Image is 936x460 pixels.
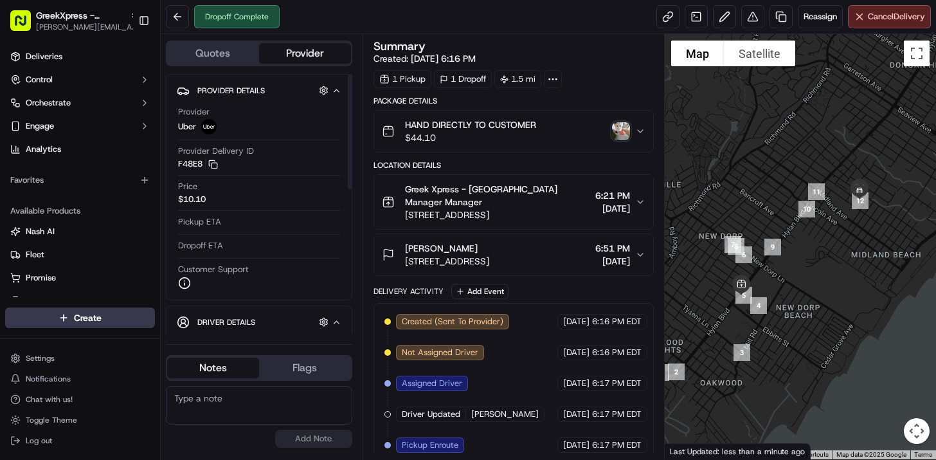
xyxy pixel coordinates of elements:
span: Control [26,74,53,86]
span: 6:21 PM [595,189,630,202]
div: Location Details [373,160,654,170]
button: Greek Xpress - [GEOGRAPHIC_DATA] Manager Manager[STREET_ADDRESS]6:21 PM[DATE] [374,175,653,229]
span: Engage [26,120,54,132]
span: Pickup Enroute [402,439,458,451]
span: Product Catalog [26,295,87,307]
span: Provider [178,106,210,118]
span: Settings [26,353,55,363]
span: Chat with us! [26,394,73,405]
span: Notifications [26,374,71,384]
span: [DATE] [563,316,589,327]
div: 1.5 mi [494,70,541,88]
div: 9 [759,234,786,261]
div: Package Details [373,96,654,106]
span: Provider Delivery ID [178,145,254,157]
button: HAND DIRECTLY TO CUSTOMER$44.10photo_proof_of_delivery image [374,111,653,152]
button: Settings [5,349,155,367]
span: Not Assigned Driver [402,347,478,358]
span: Assigned Driver [402,378,462,389]
span: HAND DIRECTLY TO CUSTOMER [405,118,536,131]
span: Map data ©2025 Google [836,451,906,458]
button: Map camera controls [904,418,930,444]
span: [DATE] [563,409,589,420]
div: 8 [723,233,750,260]
span: [PERSON_NAME] [471,409,539,420]
span: Created (Sent To Provider) [402,316,503,327]
button: Reassign [798,5,843,28]
button: Log out [5,432,155,450]
button: Flags [259,358,351,378]
button: Chat with us! [5,391,155,409]
button: GreekXpress - [GEOGRAPHIC_DATA] [36,9,125,22]
span: Log out [26,436,52,446]
a: Nash AI [10,226,150,237]
span: Driver Details [197,317,255,327]
a: Deliveries [5,46,155,67]
button: Product Catalog [5,291,155,311]
span: Driver Updated [402,409,460,420]
span: 6:17 PM EDT [592,409,642,420]
button: Nash AI [5,221,155,242]
span: [DATE] 6:16 PM [411,53,476,64]
span: [DATE] [563,378,589,389]
button: Control [5,69,155,90]
span: Uber [178,121,196,133]
a: Analytics [5,139,155,160]
img: photo_proof_of_delivery image [612,122,630,140]
div: 2 [663,358,690,385]
button: [PERSON_NAME][EMAIL_ADDRESS][DOMAIN_NAME] [36,22,139,32]
span: 6:16 PM EDT [592,347,642,358]
div: 7 [719,231,746,258]
div: 11 [803,178,830,205]
span: $10.10 [178,194,206,205]
span: 6:16 PM EDT [592,316,642,327]
button: Promise [5,268,155,288]
img: Google [668,443,710,459]
div: Delivery Activity [373,286,444,297]
div: 6 [730,241,757,268]
button: Provider [259,43,351,64]
div: Available Products [5,201,155,221]
div: Last Updated: less than a minute ago [665,443,811,459]
button: F48E8 [178,158,218,170]
div: 1 Dropoff [434,70,492,88]
span: Promise [26,272,56,284]
div: Favorites [5,170,155,190]
a: Terms (opens in new tab) [914,451,932,458]
span: Price [178,181,197,192]
span: Customer Support [178,264,249,275]
a: Product Catalog [10,295,150,307]
h3: Summary [373,41,426,52]
span: Fleet [26,249,44,261]
button: Quotes [167,43,259,64]
span: Greek Xpress - [GEOGRAPHIC_DATA] Manager Manager [405,183,590,208]
a: Open this area in Google Maps (opens a new window) [668,443,710,459]
span: $44.10 [405,131,536,144]
span: 6:17 PM EDT [592,439,642,451]
span: Dropoff ETA [178,240,223,252]
button: Show satellite imagery [724,41,795,66]
div: 12 [847,187,874,214]
span: Toggle Theme [26,415,77,425]
span: 6:17 PM EDT [592,378,642,389]
div: 4 [745,292,772,319]
span: [STREET_ADDRESS] [405,255,489,268]
span: Provider Details [197,86,265,96]
button: GreekXpress - [GEOGRAPHIC_DATA][PERSON_NAME][EMAIL_ADDRESS][DOMAIN_NAME] [5,5,133,36]
span: Pickup ETA [178,216,221,228]
button: Engage [5,116,155,136]
span: [DATE] [595,255,630,268]
div: 5 [730,282,757,309]
button: Toggle fullscreen view [904,41,930,66]
span: Orchestrate [26,97,71,109]
span: Cancel Delivery [868,11,925,23]
span: [PERSON_NAME] [405,242,478,255]
span: Reassign [804,11,837,23]
span: [DATE] [595,202,630,215]
button: Add Event [451,284,509,299]
button: Show street map [671,41,724,66]
span: [DATE] [563,347,589,358]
